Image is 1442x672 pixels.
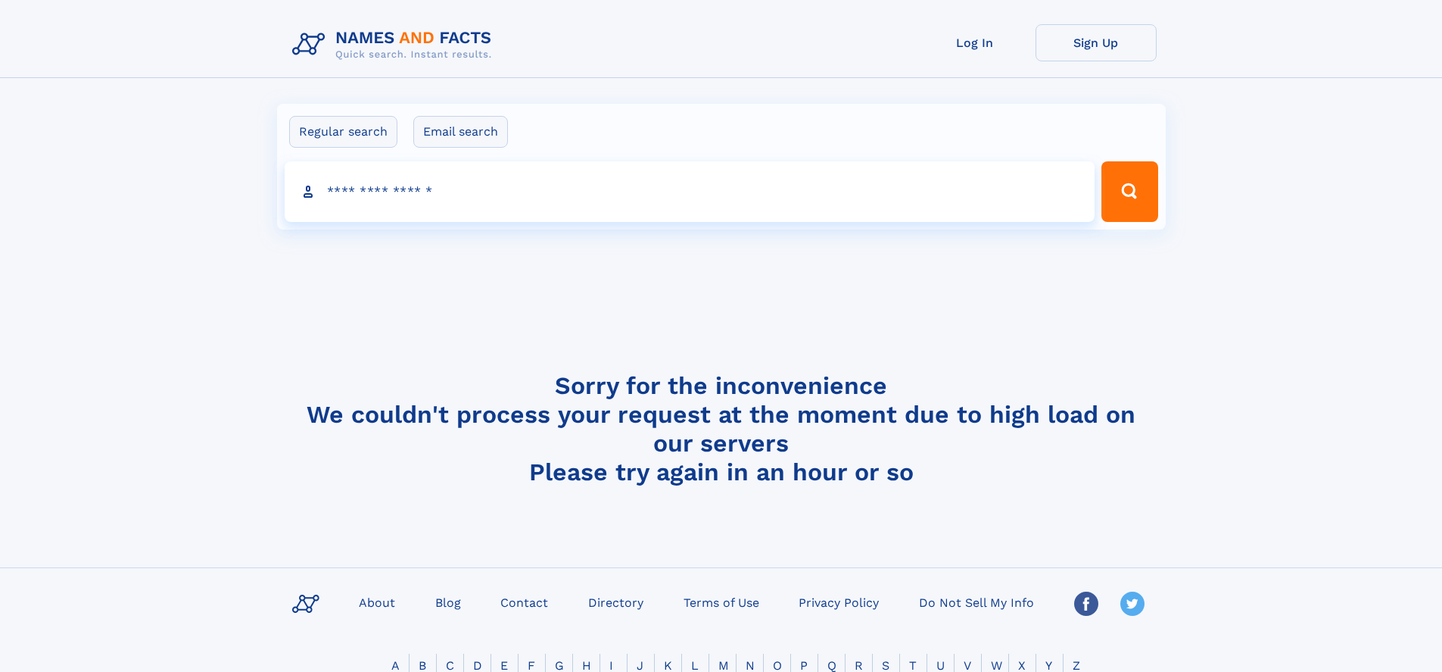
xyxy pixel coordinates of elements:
img: Logo Names and Facts [286,24,504,65]
input: search input [285,161,1095,222]
label: Email search [413,116,508,148]
a: Privacy Policy [793,591,885,613]
a: Directory [582,591,649,613]
a: Log In [914,24,1036,61]
a: Terms of Use [677,591,765,613]
a: Contact [494,591,554,613]
img: Facebook [1074,592,1098,616]
a: Sign Up [1036,24,1157,61]
a: Blog [429,591,467,613]
img: Twitter [1120,592,1145,616]
a: About [353,591,401,613]
label: Regular search [289,116,397,148]
button: Search Button [1101,161,1157,222]
a: Do Not Sell My Info [913,591,1040,613]
h4: Sorry for the inconvenience We couldn't process your request at the moment due to high load on ou... [286,371,1157,486]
